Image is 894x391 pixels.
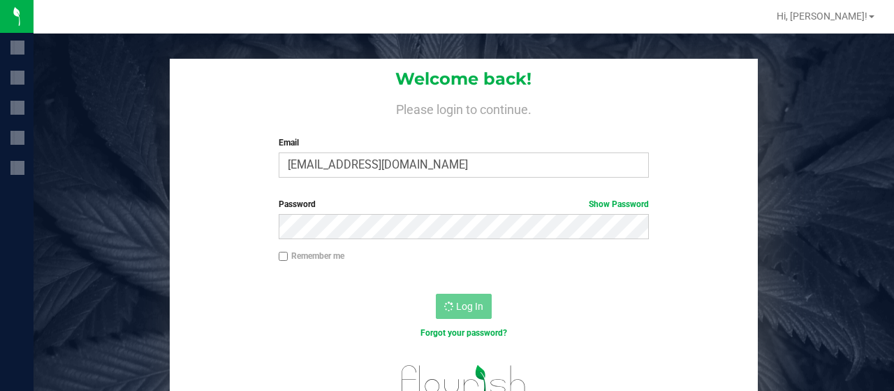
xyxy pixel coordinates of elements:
span: Password [279,199,316,209]
button: Log In [436,294,492,319]
span: Log In [456,301,483,312]
h4: Please login to continue. [170,100,757,117]
a: Show Password [589,199,649,209]
span: Hi, [PERSON_NAME]! [777,10,867,22]
label: Email [279,136,650,149]
a: Forgot your password? [420,328,507,338]
h1: Welcome back! [170,70,757,88]
label: Remember me [279,250,344,262]
input: Remember me [279,252,288,262]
